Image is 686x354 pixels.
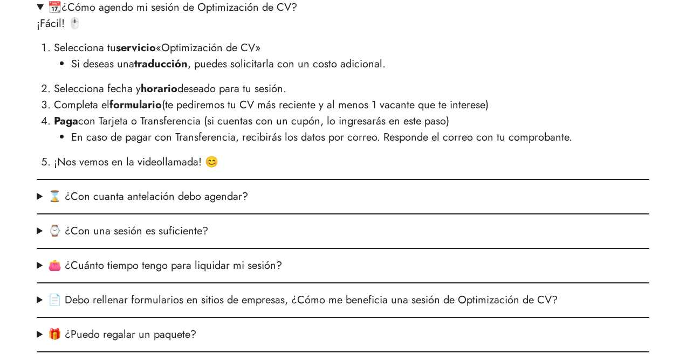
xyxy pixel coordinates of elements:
li: Selecciona fecha y deseado para tu sesión. [54,81,649,97]
strong: formulario [109,97,162,113]
summary: ⌚ ¿Con una sesión es suficiente? [37,223,649,239]
li: Completa el (te pediremos tu CV más reciente y al menos 1 vacante que te interese) [54,97,649,113]
strong: horario [141,81,177,96]
summary: 👛 ¿Cuánto tiempo tengo para liquidar mi sesión? [37,258,649,274]
li: ¡Nos vemos en la videollamada! 😊 [54,154,649,170]
summary: ⌛ ¿Con cuanta antelación debo agendar? [37,189,649,205]
li: Selecciona tu «Optimización de CV» [54,40,649,72]
strong: Paga [54,113,78,129]
summary: 🎁 ¿Puedo regalar un paquete? [37,327,649,343]
strong: traducción [134,56,188,72]
p: ¡Fácil! 🖱️ [37,16,649,32]
summary: 📄 Debo rellenar formularios en sitios de empresas, ¿Cómo me beneficia una sesión de Optimización ... [37,292,649,308]
li: En caso de pagar con Transferencia, recibirás los datos por correo. Responde el correo con tu com... [71,129,649,145]
li: Si deseas una , puedes solicitarla con un costo adicional. [71,56,649,72]
li: con Tarjeta o Transferencia (si cuentas con un cupón, lo ingresarás en este paso) [54,113,649,145]
strong: servicio [116,40,156,55]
